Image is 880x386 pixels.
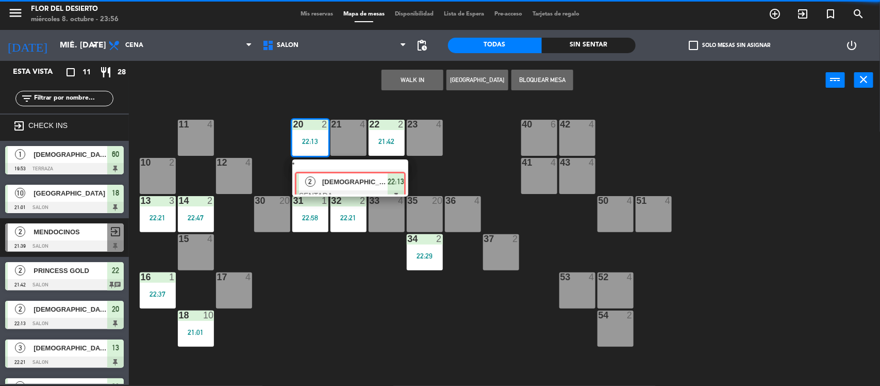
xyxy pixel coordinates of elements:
[15,265,25,276] span: 2
[330,214,367,221] div: 22:21
[140,214,176,221] div: 22:21
[112,148,119,160] span: 60
[527,11,585,17] span: Tarjetas de regalo
[15,227,25,237] span: 2
[474,196,480,205] div: 4
[8,5,23,24] button: menu
[369,138,405,145] div: 21:42
[826,72,845,88] button: power_input
[207,234,213,244] div: 4
[34,343,107,353] span: [DEMOGRAPHIC_DATA]
[551,120,557,129] div: 6
[245,272,252,282] div: 4
[31,4,119,14] div: FLOR DEL DESIERTO
[28,121,68,130] label: CHECK INS
[140,291,176,298] div: 22:37
[436,234,442,244] div: 2
[589,272,595,282] div: 4
[31,14,119,25] div: miércoles 8. octubre - 23:56
[627,196,633,205] div: 4
[360,196,366,205] div: 2
[637,196,637,205] div: 51
[245,158,252,167] div: 4
[112,187,119,199] span: 18
[627,311,633,320] div: 2
[829,73,842,86] i: power_input
[665,196,671,205] div: 4
[408,120,408,129] div: 23
[169,272,175,282] div: 1
[64,66,77,78] i: crop_square
[178,214,214,221] div: 22:47
[109,226,122,238] span: exit_to_app
[432,196,442,205] div: 20
[112,342,119,354] span: 13
[408,196,408,205] div: 35
[99,66,112,78] i: restaurant
[408,234,408,244] div: 34
[15,343,25,353] span: 3
[796,8,809,20] i: exit_to_app
[322,120,328,129] div: 2
[255,196,256,205] div: 30
[322,196,328,205] div: 1
[295,11,338,17] span: Mis reservas
[512,234,519,244] div: 2
[448,38,542,53] div: Todas
[8,5,23,21] i: menu
[112,264,119,277] span: 22
[217,272,218,282] div: 17
[179,234,179,244] div: 15
[207,196,213,205] div: 2
[845,39,858,52] i: power_settings_new
[217,158,218,167] div: 12
[292,138,328,145] div: 22:13
[436,120,442,129] div: 4
[207,120,213,129] div: 4
[13,120,25,132] i: exit_to_app
[769,8,781,20] i: add_circle_outline
[178,329,214,336] div: 21:01
[88,39,101,52] i: arrow_drop_down
[15,149,25,159] span: 1
[292,214,328,221] div: 22:58
[689,41,698,50] span: check_box_outline_blank
[589,120,595,129] div: 4
[858,73,870,86] i: close
[34,188,107,199] span: [GEOGRAPHIC_DATA]
[34,149,107,160] span: [DEMOGRAPHIC_DATA]
[551,158,557,167] div: 4
[279,196,290,205] div: 20
[125,42,143,49] span: Cena
[21,92,33,105] i: filter_list
[489,11,527,17] span: Pre-acceso
[390,11,439,17] span: Disponibilidad
[484,234,485,244] div: 37
[34,265,107,276] span: PRINCESS GOLD
[852,8,865,20] i: search
[293,196,294,205] div: 31
[179,311,179,320] div: 18
[15,304,25,314] span: 2
[179,196,179,205] div: 14
[689,41,770,50] label: Solo mesas sin asignar
[446,196,446,205] div: 36
[824,8,837,20] i: turned_in_not
[416,39,428,52] span: pending_actions
[179,120,179,129] div: 11
[381,70,443,90] button: WALK IN
[34,304,107,315] span: [DEMOGRAPHIC_DATA]
[169,196,175,205] div: 3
